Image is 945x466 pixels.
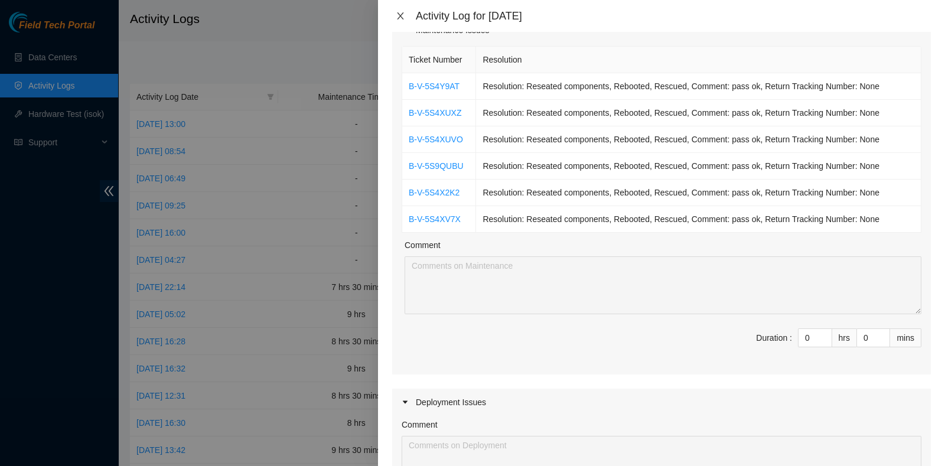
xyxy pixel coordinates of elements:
[409,135,463,144] a: B-V-5S4XUVO
[819,338,832,347] span: Decrease Value
[405,256,921,314] textarea: Comment
[405,239,441,252] label: Comment
[890,328,921,347] div: mins
[880,339,887,346] span: down
[476,100,921,126] td: Resolution: Reseated components, Rebooted, Rescued, Comment: pass ok, Return Tracking Number: None
[476,73,921,100] td: Resolution: Reseated components, Rebooted, Rescued, Comment: pass ok, Return Tracking Number: None
[409,108,461,118] a: B-V-5S4XUXZ
[392,389,931,416] div: Deployment Issues
[402,418,438,431] label: Comment
[832,328,857,347] div: hrs
[476,153,921,180] td: Resolution: Reseated components, Rebooted, Rescued, Comment: pass ok, Return Tracking Number: None
[409,188,460,197] a: B-V-5S4X2K2
[396,11,405,21] span: close
[756,331,792,344] div: Duration :
[476,206,921,233] td: Resolution: Reseated components, Rebooted, Rescued, Comment: pass ok, Return Tracking Number: None
[476,180,921,206] td: Resolution: Reseated components, Rebooted, Rescued, Comment: pass ok, Return Tracking Number: None
[819,329,832,338] span: Increase Value
[392,11,409,22] button: Close
[876,338,889,347] span: Decrease Value
[409,214,461,224] a: B-V-5S4XV7X
[876,329,889,338] span: Increase Value
[822,339,829,346] span: down
[880,331,887,338] span: up
[402,47,476,73] th: Ticket Number
[476,47,921,73] th: Resolution
[402,399,409,406] span: caret-right
[822,331,829,338] span: up
[409,161,464,171] a: B-V-5S9QUBU
[416,9,931,22] div: Activity Log for [DATE]
[476,126,921,153] td: Resolution: Reseated components, Rebooted, Rescued, Comment: pass ok, Return Tracking Number: None
[409,82,460,91] a: B-V-5S4Y9AT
